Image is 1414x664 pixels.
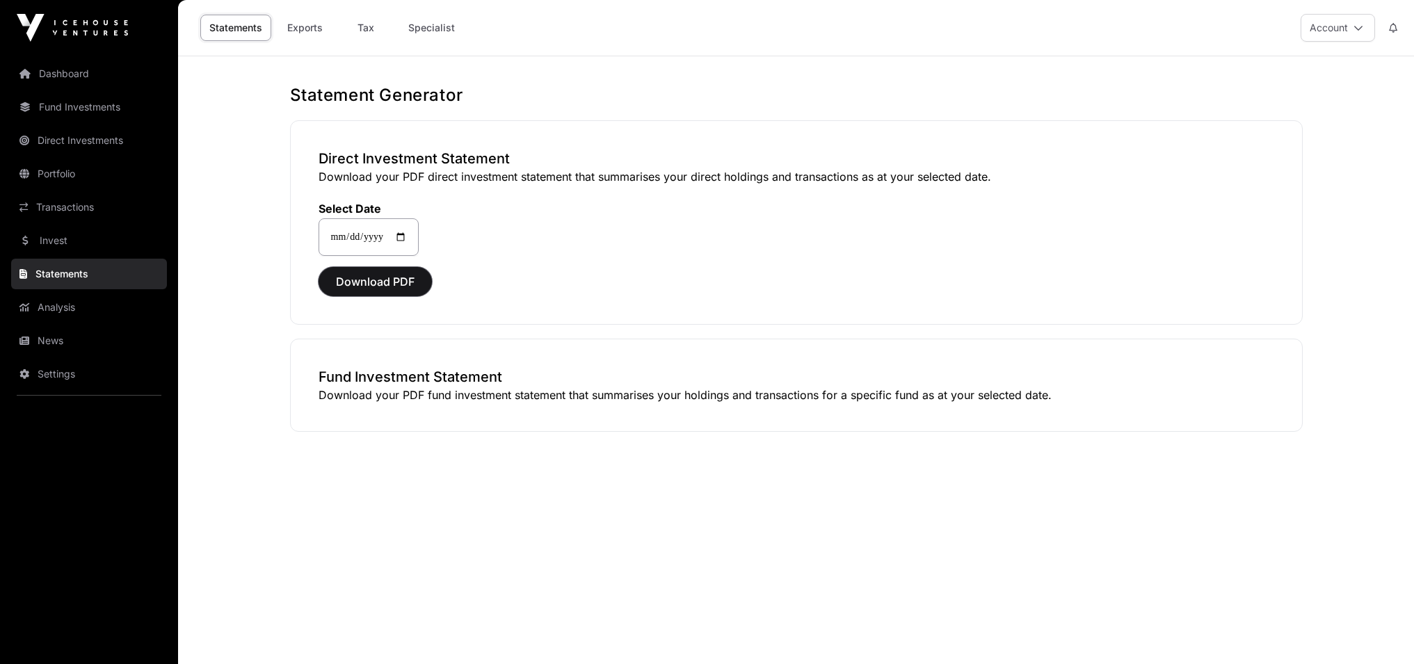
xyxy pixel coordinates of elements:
button: Download PDF [319,267,432,296]
a: Analysis [11,292,167,323]
a: Transactions [11,192,167,222]
a: Exports [277,15,332,41]
img: Icehouse Ventures Logo [17,14,128,42]
a: Direct Investments [11,125,167,156]
h3: Direct Investment Statement [319,149,1274,168]
span: Download PDF [336,273,415,290]
a: Fund Investments [11,92,167,122]
a: Tax [338,15,394,41]
a: Statements [200,15,271,41]
a: Statements [11,259,167,289]
a: News [11,325,167,356]
button: Account [1301,14,1375,42]
p: Download your PDF fund investment statement that summarises your holdings and transactions for a ... [319,387,1274,403]
a: Portfolio [11,159,167,189]
a: Dashboard [11,58,167,89]
a: Settings [11,359,167,389]
h1: Statement Generator [290,84,1303,106]
iframe: Chat Widget [1344,597,1414,664]
a: Invest [11,225,167,256]
h3: Fund Investment Statement [319,367,1274,387]
label: Select Date [319,202,419,216]
p: Download your PDF direct investment statement that summarises your direct holdings and transactio... [319,168,1274,185]
a: Specialist [399,15,464,41]
a: Download PDF [319,281,432,295]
